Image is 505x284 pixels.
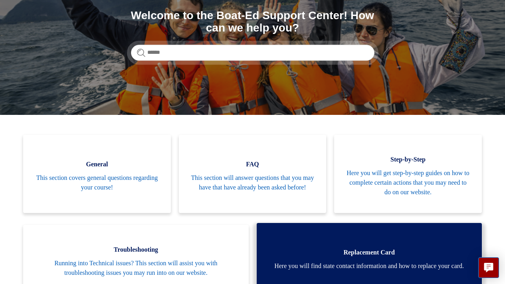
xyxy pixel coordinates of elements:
span: This section will answer questions that you may have that have already been asked before! [191,173,315,192]
input: Search [131,45,374,61]
a: FAQ This section will answer questions that you may have that have already been asked before! [179,135,327,213]
span: Troubleshooting [35,245,236,254]
a: General This section covers general questions regarding your course! [23,135,171,213]
span: FAQ [191,160,315,169]
span: This section covers general questions regarding your course! [35,173,159,192]
span: Running into Technical issues? This section will assist you with troubleshooting issues you may r... [35,258,236,278]
span: Replacement Card [269,248,470,257]
span: Here you will get step-by-step guides on how to complete certain actions that you may need to do ... [346,168,470,197]
span: Here you will find state contact information and how to replace your card. [269,261,470,271]
button: Live chat [478,257,499,278]
a: Step-by-Step Here you will get step-by-step guides on how to complete certain actions that you ma... [334,135,482,213]
span: General [35,160,159,169]
h1: Welcome to the Boat-Ed Support Center! How can we help you? [131,10,374,34]
span: Step-by-Step [346,155,470,164]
